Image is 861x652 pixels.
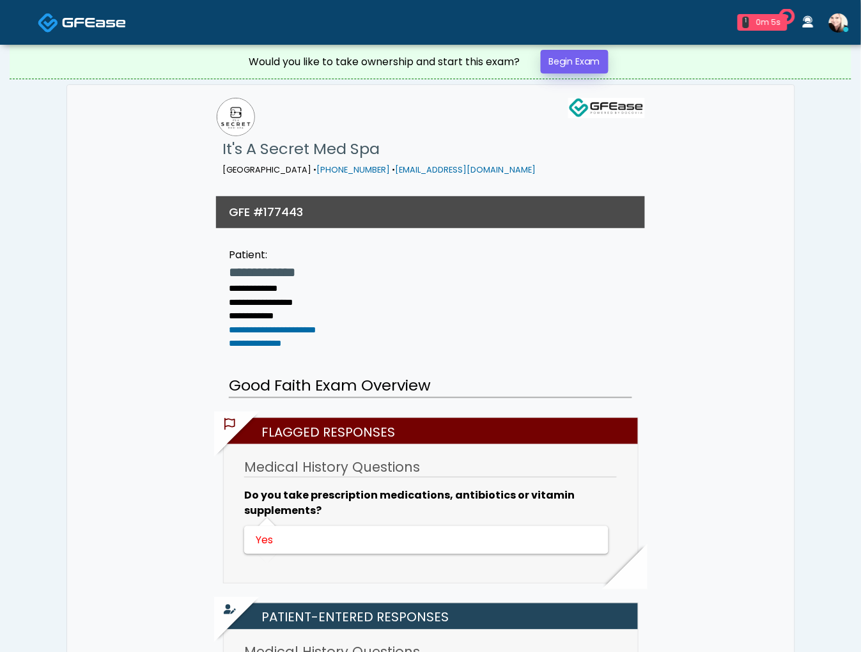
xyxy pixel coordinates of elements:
[317,164,391,175] a: [PHONE_NUMBER]
[244,488,575,518] b: Do you take prescription medications, antibiotics or vitamin supplements?
[229,247,351,263] div: Patient:
[217,98,255,136] img: It's A Secret Med Spa
[396,164,536,175] a: [EMAIL_ADDRESS][DOMAIN_NAME]
[62,16,126,29] img: Docovia
[38,1,126,43] a: Docovia
[743,17,749,28] div: 1
[229,204,303,220] h3: GFE #177443
[230,418,638,444] h2: Flagged Responses
[223,164,536,175] small: [GEOGRAPHIC_DATA]
[541,50,609,74] a: Begin Exam
[229,374,632,398] h2: Good Faith Exam Overview
[314,164,317,175] span: •
[392,164,396,175] span: •
[256,532,594,548] div: Yes
[568,98,645,118] img: GFEase Logo
[249,54,520,70] div: Would you like to take ownership and start this exam?
[230,603,638,630] h2: Patient-entered Responses
[730,9,795,36] a: 1 0m 5s
[829,13,848,33] img: Cynthia Petersen
[223,136,536,162] h1: It's A Secret Med Spa
[38,12,59,33] img: Docovia
[754,17,782,28] div: 0m 5s
[244,458,616,477] h3: Medical History Questions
